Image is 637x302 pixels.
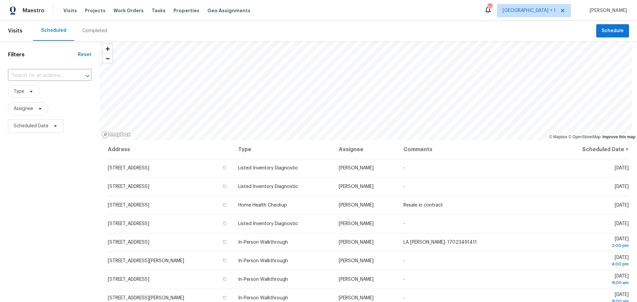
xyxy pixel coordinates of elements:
span: Listed Inventory Diagnostic [238,166,298,170]
span: [STREET_ADDRESS] [108,166,149,170]
span: [PERSON_NAME] [339,203,374,208]
span: Scheduled Date [14,123,48,129]
span: [PERSON_NAME] [339,166,374,170]
span: [STREET_ADDRESS] [108,277,149,282]
th: Comments [398,140,555,159]
span: Geo Assignments [207,7,250,14]
div: 4:00 pm [560,261,629,268]
button: Zoom out [103,54,112,63]
span: Schedule [602,27,624,35]
span: Visits [63,7,77,14]
span: [GEOGRAPHIC_DATA] + 1 [503,7,556,14]
span: [DATE] [615,203,629,208]
span: - [403,259,405,263]
div: 8:00 am [560,279,629,286]
span: - [403,166,405,170]
span: Tasks [152,8,166,13]
span: Maestro [23,7,44,14]
span: [DATE] [615,166,629,170]
button: Copy Address [222,183,228,189]
span: Assignee [14,105,33,112]
button: Copy Address [222,276,228,282]
th: Scheduled Date ↑ [555,140,629,159]
button: Open [83,71,92,81]
span: In-Person Walkthrough [238,240,288,245]
span: [PERSON_NAME] [339,277,374,282]
span: [STREET_ADDRESS] [108,184,149,189]
span: - [403,221,405,226]
a: Mapbox homepage [102,131,131,138]
span: [DATE] [560,274,629,286]
th: Address [107,140,233,159]
span: [PERSON_NAME] [587,7,627,14]
th: Type [233,140,333,159]
div: 2:00 pm [560,242,629,249]
span: Work Orders [113,7,144,14]
button: Zoom in [103,44,112,54]
span: [PERSON_NAME] [339,259,374,263]
span: Resale in contract [403,203,443,208]
span: [DATE] [615,184,629,189]
span: In-Person Walkthrough [238,259,288,263]
span: [PERSON_NAME] [339,184,374,189]
span: Type [14,88,24,95]
div: 10 [487,4,492,11]
button: Copy Address [222,239,228,245]
button: Copy Address [222,165,228,171]
button: Copy Address [222,220,228,226]
span: [STREET_ADDRESS][PERSON_NAME] [108,296,184,300]
span: - [403,277,405,282]
span: [STREET_ADDRESS] [108,240,149,245]
span: LA [PERSON_NAME]: 17023491411 [403,240,477,245]
span: In-Person Walkthrough [238,296,288,300]
a: OpenStreetMap [568,135,601,139]
div: Reset [78,51,92,58]
span: Properties [174,7,199,14]
span: Listed Inventory Diagnostic [238,184,298,189]
button: Schedule [596,24,629,38]
th: Assignee [333,140,398,159]
span: - [403,296,405,300]
span: [PERSON_NAME] [339,240,374,245]
button: Copy Address [222,258,228,264]
span: [PERSON_NAME] [339,221,374,226]
button: Copy Address [222,295,228,301]
span: [DATE] [615,221,629,226]
span: Home Health Checkup [238,203,287,208]
span: Listed Inventory Diagnostic [238,221,298,226]
span: [DATE] [560,255,629,268]
span: [STREET_ADDRESS][PERSON_NAME] [108,259,184,263]
a: Improve this map [602,135,635,139]
span: [DATE] [560,237,629,249]
span: [STREET_ADDRESS] [108,203,149,208]
span: Visits [8,24,23,38]
div: Scheduled [41,27,66,34]
span: In-Person Walkthrough [238,277,288,282]
span: [PERSON_NAME] [339,296,374,300]
input: Search for an address... [8,71,73,81]
div: Completed [82,28,107,34]
h1: Filters [8,51,78,58]
span: [STREET_ADDRESS] [108,221,149,226]
canvas: Map [100,41,632,140]
span: Projects [85,7,106,14]
span: - [403,184,405,189]
a: Mapbox [549,135,567,139]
